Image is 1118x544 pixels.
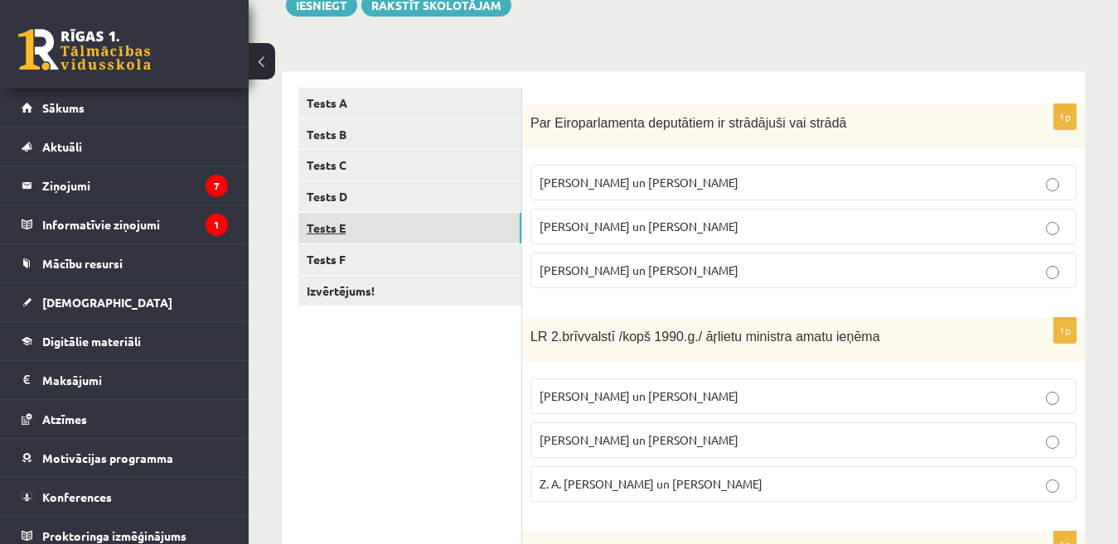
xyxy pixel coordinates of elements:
span: Mācību resursi [42,256,123,271]
i: 7 [206,175,228,197]
a: Tests B [298,119,521,150]
legend: Informatīvie ziņojumi [42,205,228,243]
a: Tests D [298,181,521,212]
span: [PERSON_NAME] un [PERSON_NAME] [540,262,738,277]
a: Tests E [298,213,521,243]
span: Aktuāli [42,139,82,154]
legend: Maksājumi [42,361,228,399]
a: [DEMOGRAPHIC_DATA] [22,283,228,321]
span: [PERSON_NAME] un [PERSON_NAME] [540,388,738,403]
span: [PERSON_NAME] un [PERSON_NAME] [540,432,738,447]
span: LR 2.brīvvalstī /kopš 1990.g./ āŗlietu ministra amatu ieņēma [530,330,880,344]
input: [PERSON_NAME] un [PERSON_NAME] [1046,436,1059,449]
span: [PERSON_NAME] un [PERSON_NAME] [540,175,738,190]
span: Z. A. [PERSON_NAME] un [PERSON_NAME] [540,476,762,491]
span: Motivācijas programma [42,450,173,465]
a: Informatīvie ziņojumi1 [22,205,228,243]
span: Atzīmes [42,412,87,426]
input: [PERSON_NAME] un [PERSON_NAME] [1046,178,1059,191]
a: Izvērtējums! [298,276,521,306]
a: Konferences [22,478,228,516]
i: 1 [206,214,228,236]
a: Tests F [298,244,521,275]
legend: Ziņojumi [42,166,228,205]
a: Tests C [298,150,521,181]
span: Proktoringa izmēģinājums [42,528,186,543]
a: Sākums [22,89,228,127]
input: [PERSON_NAME] un [PERSON_NAME] [1046,266,1059,279]
a: Rīgas 1. Tālmācības vidusskola [18,29,151,70]
a: Digitālie materiāli [22,322,228,360]
a: Motivācijas programma [22,439,228,477]
p: 1p [1053,104,1077,130]
span: [PERSON_NAME] un [PERSON_NAME] [540,219,738,233]
a: Atzīmes [22,400,228,438]
input: Z. A. [PERSON_NAME] un [PERSON_NAME] [1046,479,1059,493]
input: [PERSON_NAME] un [PERSON_NAME] [1046,222,1059,235]
a: Ziņojumi7 [22,166,228,205]
input: [PERSON_NAME] un [PERSON_NAME] [1046,392,1059,405]
a: Aktuāli [22,128,228,166]
a: Maksājumi [22,361,228,399]
span: Par Eiroparlamenta deputātiem ir strādājuši vai strādā [530,116,847,130]
span: Konferences [42,489,112,504]
span: [DEMOGRAPHIC_DATA] [42,295,172,310]
p: 1p [1053,317,1077,344]
a: Tests A [298,88,521,118]
span: Sākums [42,100,85,115]
a: Mācību resursi [22,244,228,282]
span: Digitālie materiāli [42,334,141,349]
